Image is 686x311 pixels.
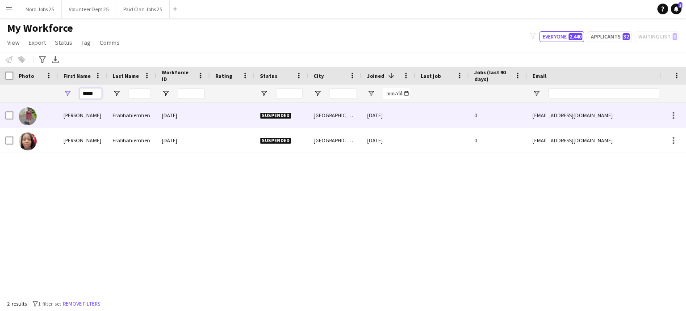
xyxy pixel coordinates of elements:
[421,72,441,79] span: Last job
[162,89,170,98] button: Open Filter Menu
[260,89,268,98] button: Open Filter Menu
[178,88,205,99] input: Workforce ID Filter Input
[362,103,415,128] div: [DATE]
[260,72,277,79] span: Status
[50,54,61,65] app-action-btn: Export XLSX
[38,300,61,307] span: 1 filter set
[4,37,23,48] a: View
[623,33,630,40] span: 32
[19,72,34,79] span: Photo
[113,89,121,98] button: Open Filter Menu
[156,103,210,128] div: [DATE]
[18,0,62,18] button: Nord Jobs 25
[55,38,72,47] span: Status
[129,88,151,99] input: Last Name Filter Input
[588,31,632,42] button: Applicants32
[260,112,291,119] span: Suspended
[51,37,76,48] a: Status
[532,89,540,98] button: Open Filter Menu
[63,72,91,79] span: First Name
[29,38,46,47] span: Export
[79,88,102,99] input: First Name Filter Input
[215,72,232,79] span: Rating
[314,89,322,98] button: Open Filter Menu
[19,132,37,150] img: Sonia Erabhahiemhen
[276,88,303,99] input: Status Filter Input
[469,128,527,153] div: 0
[362,128,415,153] div: [DATE]
[81,38,91,47] span: Tag
[532,72,547,79] span: Email
[330,88,356,99] input: City Filter Input
[116,0,170,18] button: Paid Clan Jobs 25
[107,128,156,153] div: Erabhahiemhen
[7,21,73,35] span: My Workforce
[62,0,116,18] button: Volunteer Dept 25
[156,128,210,153] div: [DATE]
[569,33,582,40] span: 2,440
[78,37,94,48] a: Tag
[113,72,139,79] span: Last Name
[58,103,107,128] div: [PERSON_NAME]
[100,38,120,47] span: Comms
[671,4,682,14] a: 3
[58,128,107,153] div: [PERSON_NAME]
[63,89,71,98] button: Open Filter Menu
[37,54,48,65] app-action-btn: Advanced filters
[61,299,102,309] button: Remove filters
[25,37,50,48] a: Export
[678,2,682,8] span: 3
[7,38,20,47] span: View
[469,103,527,128] div: 0
[308,128,362,153] div: [GEOGRAPHIC_DATA]
[107,103,156,128] div: Erabhahiemhen
[474,69,511,82] span: Jobs (last 90 days)
[308,103,362,128] div: [GEOGRAPHIC_DATA]
[540,31,584,42] button: Everyone2,440
[314,72,324,79] span: City
[383,88,410,99] input: Joined Filter Input
[96,37,123,48] a: Comms
[162,69,194,82] span: Workforce ID
[367,72,385,79] span: Joined
[367,89,375,98] button: Open Filter Menu
[19,107,37,125] img: Sonia Erabhahiemhen
[260,137,291,144] span: Suspended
